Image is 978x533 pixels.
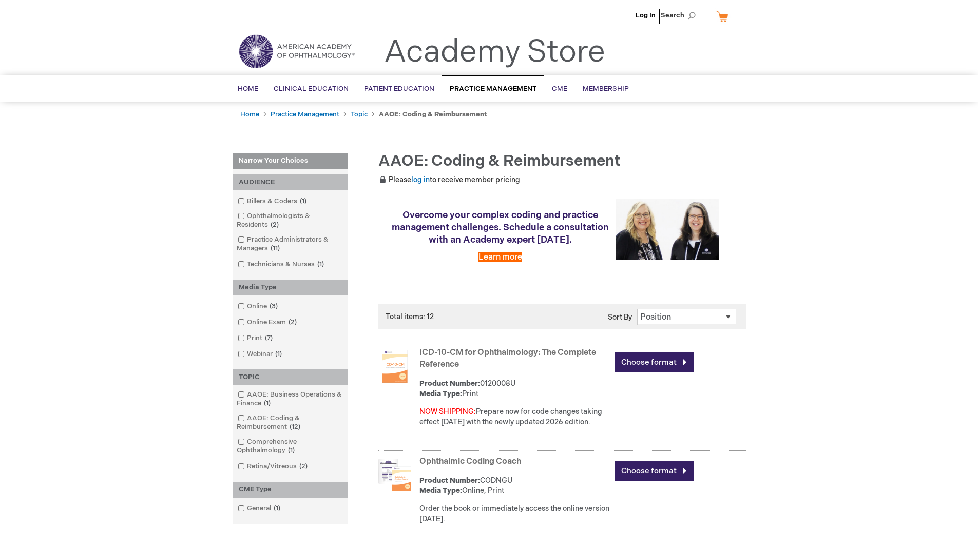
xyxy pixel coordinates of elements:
strong: Media Type: [419,389,462,398]
a: Home [240,110,259,119]
a: Choose format [615,352,694,372]
span: 2 [286,318,299,326]
strong: AAOE: Coding & Reimbursement [379,110,487,119]
img: Schedule a consultation with an Academy expert today [616,199,719,259]
a: AAOE: Business Operations & Finance1 [235,390,345,408]
span: 1 [261,399,273,407]
a: Webinar1 [235,349,286,359]
a: Choose format [615,461,694,481]
a: Retina/Vitreous2 [235,462,312,471]
span: 2 [268,221,281,229]
font: NOW SHIPPING: [419,407,476,416]
a: Learn more [478,252,522,262]
span: Patient Education [364,85,434,93]
span: Membership [583,85,629,93]
span: CME [552,85,567,93]
div: TOPIC [233,369,348,385]
span: 1 [285,446,297,455]
a: log in [411,175,430,184]
span: Overcome your complex coding and practice management challenges. Schedule a consultation with an ... [392,210,609,245]
a: Ophthalmic Coding Coach [419,457,521,466]
a: ICD-10-CM for Ophthalmology: The Complete Reference [419,348,596,369]
a: Ophthalmologists & Residents2 [235,211,345,230]
div: AUDIENCE [233,174,348,190]
span: AAOE: Coding & Reimbursement [378,152,621,170]
a: Online Exam2 [235,318,301,327]
a: General1 [235,504,284,514]
a: Practice Management [271,110,339,119]
span: 7 [262,334,275,342]
a: Print7 [235,333,277,343]
img: ICD-10-CM for Ophthalmology: The Complete Reference [378,350,411,383]
span: 2 [297,462,310,470]
strong: Product Number: [419,476,480,485]
span: 12 [287,423,303,431]
a: Billers & Coders1 [235,196,311,206]
span: 11 [268,244,282,252]
span: Practice Management [450,85,536,93]
div: Prepare now for code changes taking effect [DATE] with the newly updated 2026 edition. [419,407,610,427]
strong: Narrow Your Choices [233,153,348,169]
span: Search [661,5,700,26]
span: 1 [315,260,327,268]
a: Technicians & Nurses1 [235,260,328,269]
a: Log In [636,11,656,19]
a: Practice Administrators & Managers11 [235,235,345,253]
a: Academy Store [384,34,605,71]
a: Online3 [235,302,282,311]
span: Total items: 12 [386,312,434,321]
div: 0120008U Print [419,379,610,399]
div: Media Type [233,280,348,295]
strong: Media Type: [419,486,462,495]
img: Ophthalmic Coding Coach [378,459,411,491]
strong: Product Number: [419,379,480,388]
span: Clinical Education [274,85,349,93]
a: AAOE: Coding & Reimbursement12 [235,413,345,432]
a: Topic [351,110,368,119]
span: 1 [271,504,283,512]
span: 1 [273,350,284,358]
span: Please to receive member pricing [378,175,520,184]
span: Home [238,85,258,93]
a: Comprehensive Ophthalmology1 [235,437,345,456]
span: 3 [267,302,280,310]
div: Order the book or immediately access the online version [DATE]. [419,504,610,524]
span: 1 [297,197,309,205]
label: Sort By [608,313,632,322]
div: CME Type [233,482,348,498]
div: CODNGU Online, Print [419,476,610,496]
